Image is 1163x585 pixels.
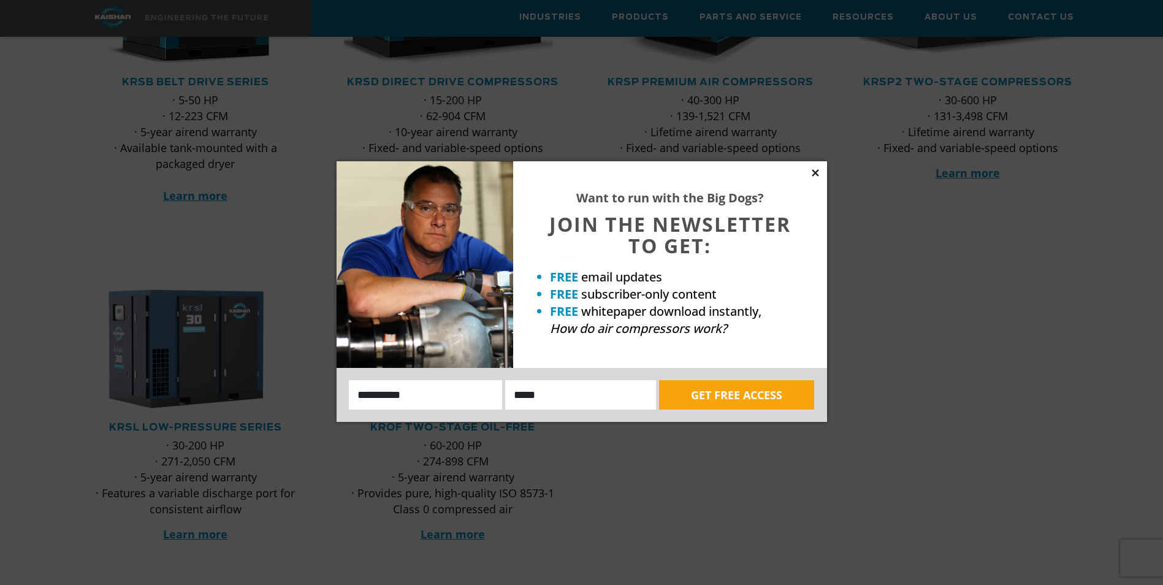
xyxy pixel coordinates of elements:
[349,380,503,410] input: Name:
[550,269,578,285] strong: FREE
[581,269,662,285] span: email updates
[550,303,578,319] strong: FREE
[581,303,761,319] span: whitepaper download instantly,
[659,380,814,410] button: GET FREE ACCESS
[576,189,764,206] strong: Want to run with the Big Dogs?
[550,286,578,302] strong: FREE
[549,211,791,259] span: JOIN THE NEWSLETTER TO GET:
[581,286,717,302] span: subscriber-only content
[505,380,656,410] input: Email
[550,320,727,337] em: How do air compressors work?
[810,167,821,178] button: Close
